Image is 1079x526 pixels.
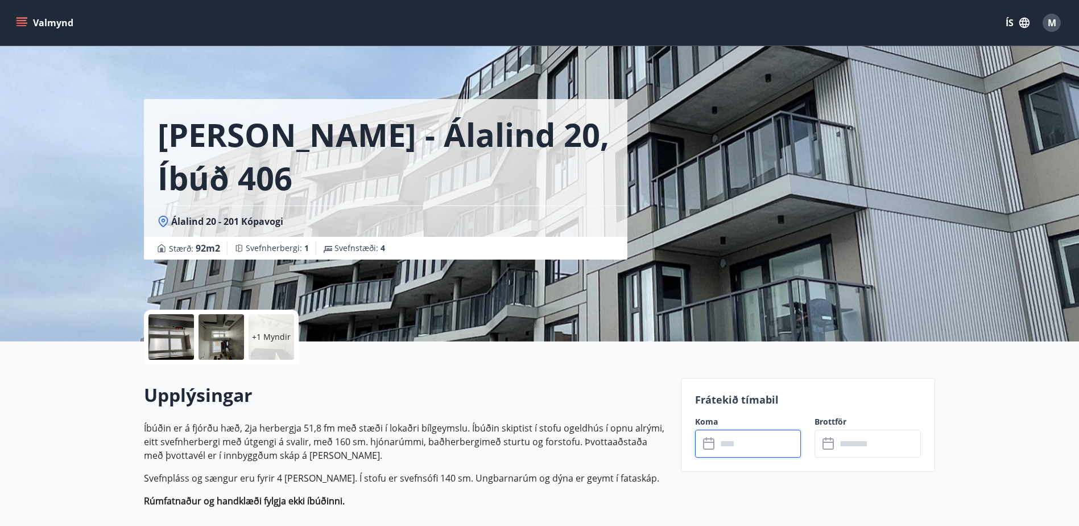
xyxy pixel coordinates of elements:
[144,495,345,507] strong: Rúmfatnaður og handklæði fylgja ekki íbúðinni.
[252,331,291,343] p: +1 Myndir
[144,383,667,408] h2: Upplýsingar
[695,392,921,407] p: Frátekið tímabil
[171,215,283,228] span: Álalind 20 - 201 Kópavogi
[695,416,801,428] label: Koma
[999,13,1036,33] button: ÍS
[304,243,309,253] span: 1
[144,471,667,485] p: Svefnpláss og sængur eru fyrir 4 [PERSON_NAME]. Í stofu er svefnsófi 140 sm. Ungbarnarúm og dýna ...
[1048,17,1056,29] span: M
[334,243,385,254] span: Svefnstæði :
[815,416,921,428] label: Brottför
[144,421,667,462] p: Íbúðin er á fjórðu hæð, 2ja herbergja 51,8 fm með stæði í lokaðri bílgeymslu. Íbúðin skiptist í s...
[1038,9,1065,36] button: M
[246,243,309,254] span: Svefnherbergi :
[158,113,614,199] h1: [PERSON_NAME] - Álalind 20, íbúð 406
[381,243,385,253] span: 4
[169,241,220,255] span: Stærð :
[196,242,220,254] span: 92 m2
[14,13,78,33] button: menu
